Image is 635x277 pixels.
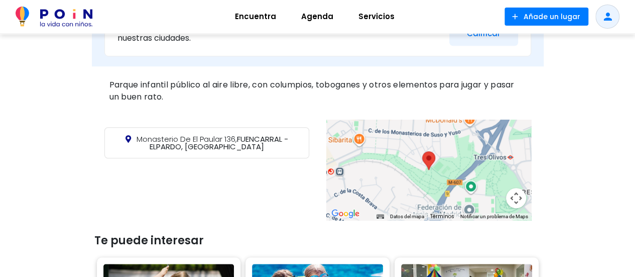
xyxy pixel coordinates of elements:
a: Términos (se abre en una nueva pestaña) [430,213,454,220]
span: Servicios [354,9,399,25]
div: Parque infantil público al aire libre, con columpios, toboganes y otros elementos para jugar y pa... [104,76,531,106]
button: Añade un lugar [504,8,588,26]
span: Encuentra [230,9,281,25]
span: FUENCARRAL - ELPARDO, [GEOGRAPHIC_DATA] [137,134,288,152]
a: Notificar un problema de Maps [460,214,528,219]
button: Combinaciones de teclas [376,213,384,220]
button: Controles de visualización del mapa [506,188,526,208]
a: Servicios [346,5,407,29]
a: Agenda [289,5,346,29]
button: Datos del mapa [390,213,424,220]
img: Google [329,207,362,220]
p: Gracias a ti y a tu calificación, generamos inteligencia colectiva para mejorar nuestras ciudades. [117,25,442,42]
h3: Te puede interesar [94,234,541,247]
a: Encuentra [222,5,289,29]
img: POiN [16,7,92,27]
a: Abre esta zona en Google Maps (se abre en una nueva ventana) [329,207,362,220]
span: Monasterio De El Paular 136, [137,134,237,144]
span: Agenda [297,9,338,25]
